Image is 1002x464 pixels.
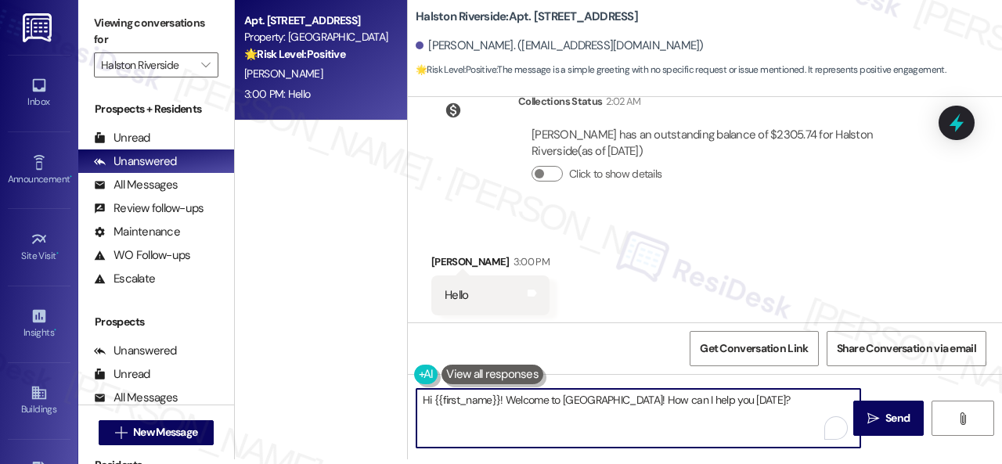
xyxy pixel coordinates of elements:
div: [PERSON_NAME]. ([EMAIL_ADDRESS][DOMAIN_NAME]) [416,38,704,54]
span: Share Conversation via email [837,340,976,357]
div: Review follow-ups [94,200,204,217]
div: Hello [445,287,468,304]
span: • [56,248,59,259]
span: New Message [133,424,197,441]
div: Maintenance [94,224,180,240]
label: Click to show details [569,166,661,182]
textarea: To enrich screen reader interactions, please activate Accessibility in Grammarly extension settings [416,389,860,448]
i:  [201,59,210,71]
strong: 🌟 Risk Level: Positive [416,63,496,76]
div: [PERSON_NAME] [431,254,550,275]
span: • [70,171,72,182]
input: All communities [101,52,193,77]
div: All Messages [94,390,178,406]
div: Property: [GEOGRAPHIC_DATA] [244,29,389,45]
div: Unread [94,130,150,146]
span: • [54,325,56,336]
a: Insights • [8,303,70,345]
a: Site Visit • [8,226,70,268]
div: WO Follow-ups [94,247,190,264]
strong: 🌟 Risk Level: Positive [244,47,345,61]
i:  [867,412,879,425]
i:  [115,426,127,439]
b: Halston Riverside: Apt. [STREET_ADDRESS] [416,9,638,25]
div: 2:02 AM [602,93,640,110]
div: Unanswered [94,153,177,170]
div: Prospects + Residents [78,101,234,117]
a: Buildings [8,379,70,422]
div: Apt. [STREET_ADDRESS] [244,13,389,29]
div: Unread [94,366,150,383]
span: Send [885,410,910,426]
span: [PERSON_NAME] [244,67,323,81]
div: All Messages [94,177,178,193]
div: [PERSON_NAME] has an outstanding balance of $2305.74 for Halston Riverside (as of [DATE]) [532,127,929,160]
div: 3:00 PM [510,254,550,270]
i:  [957,412,968,425]
div: Prospects [78,314,234,330]
button: Get Conversation Link [690,331,818,366]
button: Send [853,401,924,436]
label: Viewing conversations for [94,11,218,52]
button: Share Conversation via email [827,331,986,366]
div: Collections Status [518,93,602,110]
span: Get Conversation Link [700,340,808,357]
img: ResiDesk Logo [23,13,55,42]
div: Escalate [94,271,155,287]
a: Inbox [8,72,70,114]
button: New Message [99,420,214,445]
div: 3:00 PM: Hello [244,87,310,101]
div: Unanswered [94,343,177,359]
span: : The message is a simple greeting with no specific request or issue mentioned. It represents pos... [416,62,946,78]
